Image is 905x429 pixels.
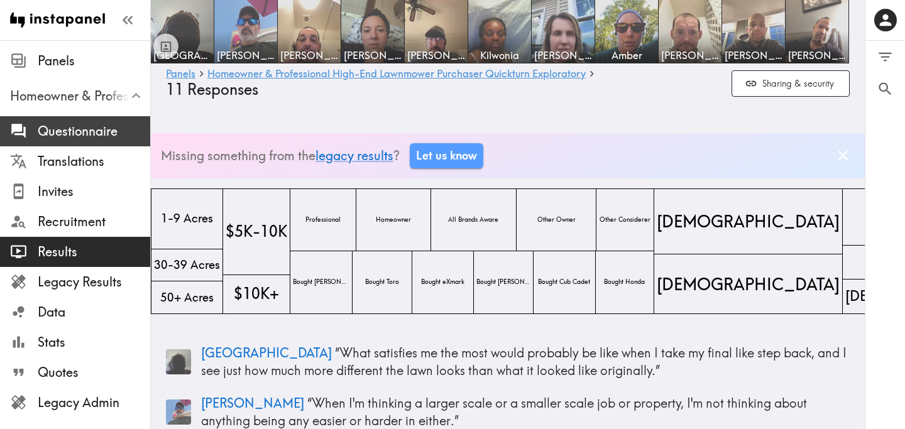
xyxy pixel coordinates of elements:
span: Bought Honda [601,275,647,289]
span: $5K-10K [223,219,290,244]
button: Filter Responses [865,41,905,73]
span: Translations [38,153,150,170]
span: [PERSON_NAME] [534,48,592,62]
span: Kilwonia [471,48,529,62]
img: Panelist thumbnail [166,399,191,425]
span: Homeowner & Professional High-End Lawnmower Purchaser Quickturn Exploratory [10,87,150,105]
span: [PERSON_NAME] [788,48,846,62]
a: Let us know [410,143,483,168]
a: legacy results [315,148,393,163]
span: Legacy Admin [38,394,150,411]
span: Search [877,80,894,97]
span: [PERSON_NAME] [217,48,275,62]
a: Homeowner & Professional High-End Lawnmower Purchaser Quickturn Exploratory [207,68,586,80]
span: All Brands Aware [446,213,501,227]
span: [GEOGRAPHIC_DATA] [201,345,332,361]
span: [DEMOGRAPHIC_DATA] [654,207,842,235]
span: [PERSON_NAME] [280,48,338,62]
span: [PERSON_NAME] [725,48,782,62]
span: 1-9 Acres [158,208,216,229]
span: Bought Cub Cadet [535,275,593,289]
span: Results [38,243,150,261]
span: Homeowner [373,213,414,227]
span: Legacy Results [38,273,150,291]
p: “ What satisfies me the most would probably be like when I take my final like step back, and I se... [201,344,850,379]
span: $10K+ [231,281,282,307]
button: Sharing & security [732,70,850,97]
span: [GEOGRAPHIC_DATA] [153,48,211,62]
span: Bought [PERSON_NAME]-Bilt [474,275,533,289]
span: 30-39 Acres [151,254,222,275]
span: Bought [PERSON_NAME] [290,275,352,289]
a: Panels [166,68,195,80]
span: Panels [38,52,150,70]
p: Missing something from the ? [161,147,400,165]
button: Toggle between responses and questions [153,34,178,59]
span: Other Owner [535,213,578,227]
span: Other Considerer [597,213,653,227]
span: Recruitment [38,213,150,231]
span: Invites [38,183,150,200]
span: [PERSON_NAME] [344,48,402,62]
span: [DEMOGRAPHIC_DATA] [654,270,842,298]
a: Panelist thumbnail[GEOGRAPHIC_DATA] “What satisfies me the most would probably be like when I tak... [166,339,850,384]
button: Search [865,73,905,105]
span: Bought Toro [363,275,402,289]
span: Stats [38,334,150,351]
span: 11 Responses [166,80,258,99]
span: Amber [598,48,655,62]
span: [PERSON_NAME] [407,48,465,62]
span: Data [38,303,150,321]
span: Professional [303,213,343,227]
img: Panelist thumbnail [166,349,191,374]
span: Bought eXmark [419,275,467,289]
span: [PERSON_NAME] [201,395,304,411]
span: Questionnaire [38,122,150,140]
span: 50+ Acres [158,287,216,308]
span: [PERSON_NAME] [661,48,719,62]
button: Dismiss banner [831,144,855,167]
span: Quotes [38,364,150,381]
span: Filter Responses [877,48,894,65]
